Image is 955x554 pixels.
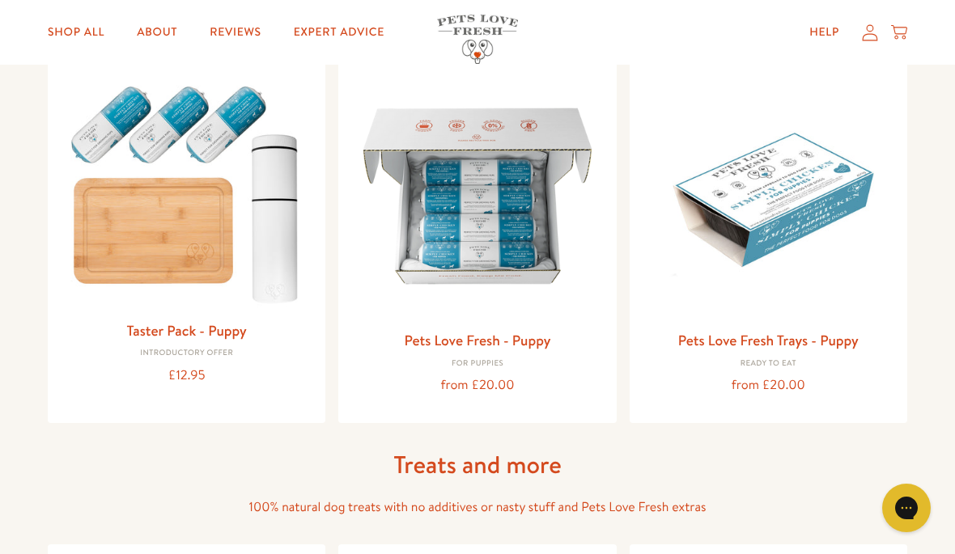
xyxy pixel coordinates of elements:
[796,16,852,49] a: Help
[678,330,859,350] a: Pets Love Fresh Trays - Puppy
[351,359,603,369] div: For puppies
[874,478,939,538] iframe: Gorgias live chat messenger
[61,365,312,387] div: £12.95
[219,449,736,480] h1: Treats and more
[643,359,894,369] div: Ready to eat
[404,330,550,350] a: Pets Love Fresh - Puppy
[35,16,117,49] a: Shop All
[124,16,190,49] a: About
[437,15,518,64] img: Pets Love Fresh
[281,16,397,49] a: Expert Advice
[61,349,312,358] div: Introductory Offer
[643,70,894,322] img: Pets Love Fresh Trays - Puppy
[197,16,274,49] a: Reviews
[351,374,603,396] div: from £20.00
[351,70,603,322] img: Pets Love Fresh - Puppy
[643,374,894,396] div: from £20.00
[61,70,312,312] img: Taster Pack - Puppy
[249,498,707,516] span: 100% natural dog treats with no additives or nasty stuff and Pets Love Fresh extras
[126,320,246,340] a: Taster Pack - Puppy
